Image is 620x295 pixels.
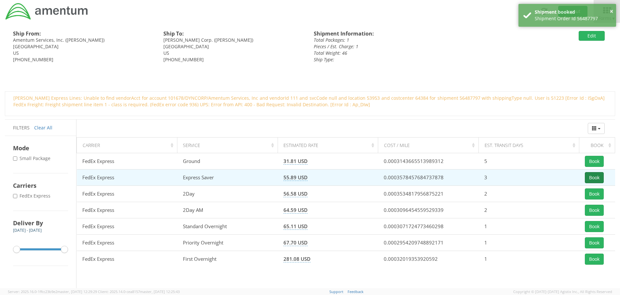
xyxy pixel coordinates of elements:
td: FedEx Express [77,153,177,170]
td: 0.0003096454559529339 [378,202,479,218]
td: First Overnight [177,251,278,267]
input: FedEx Express [13,194,17,198]
span: 56.58 USD [283,190,308,197]
div: Estimated Rate [283,142,376,149]
div: [PERSON_NAME] Express Lines: Unable to find vendorAcct for account 101678/DYNCORP/Amentum Service... [8,95,610,108]
h4: Mode [13,144,68,152]
td: 2 [479,202,579,218]
span: master, [DATE] 12:29:29 [57,289,97,294]
td: FedEx Express [77,218,177,235]
td: Ground [177,153,278,170]
div: Shipment booked [535,9,611,15]
label: FedEx Express [13,193,52,199]
td: FedEx Express [77,235,177,251]
button: Book [585,172,604,183]
button: Columns [588,123,605,134]
button: Edit [579,31,605,41]
div: Shipment Order Id 56487797 [535,15,611,22]
td: 2 [479,186,579,202]
span: master, [DATE] 12:25:43 [140,289,180,294]
div: Ship Type: [314,56,504,63]
td: Standard Overnight [177,218,278,235]
td: Priority Overnight [177,235,278,251]
h4: Carriers [13,182,68,189]
div: Book [585,142,613,149]
input: Small Package [13,156,17,161]
div: Carrier [83,142,175,149]
label: Small Package [13,155,52,162]
div: [GEOGRAPHIC_DATA] [13,43,154,50]
td: 0.0003578457684737878 [378,170,479,186]
td: FedEx Express [77,170,177,186]
button: Book [585,254,604,265]
div: US [13,50,154,56]
div: [PHONE_NUMBER] [13,56,154,63]
div: Cost / Mile [384,142,476,149]
button: Book [585,188,604,199]
div: US [163,50,304,56]
div: Amentum Services, Inc. ([PERSON_NAME]) [13,37,154,43]
div: [GEOGRAPHIC_DATA] [163,43,304,50]
td: FedEx Express [77,186,177,202]
h4: Ship From: [13,31,154,37]
div: Service [183,142,275,149]
span: [DATE] - [DATE] [13,228,42,233]
td: 0.0003143665513989312 [378,153,479,170]
span: 281.08 USD [283,256,310,262]
span: Server: 2025.16.0-1ffcc23b9e2 [8,289,97,294]
td: Express Saver [177,170,278,186]
div: Pieces / Est. Charge: 1 [314,43,504,50]
span: Copyright © [DATE]-[DATE] Agistix Inc., All Rights Reserved [513,289,612,294]
div: [PHONE_NUMBER] [163,56,304,63]
span: 31.81 USD [283,158,308,165]
td: 0.00032019353920592 [378,251,479,267]
span: 64.59 USD [283,207,308,214]
div: [PERSON_NAME] Corp. ([PERSON_NAME]) [163,37,304,43]
div: Total Packages: 1 [314,37,504,43]
td: 0.0003071724773460298 [378,218,479,235]
td: 3 [479,170,579,186]
td: 1 [479,218,579,235]
td: 5 [479,153,579,170]
a: Support [329,289,343,294]
button: Book [585,221,604,232]
td: 0.0003534817956875221 [378,186,479,202]
button: Book [585,237,604,248]
button: Book [585,205,604,216]
button: × [610,7,613,16]
td: 0.0002954209748892171 [378,235,479,251]
span: 67.70 USD [283,239,308,246]
a: Clear All [34,125,52,131]
div: Est. Transit Days [485,142,577,149]
span: Client: 2025.14.0-cea8157 [98,289,180,294]
td: FedEx Express [77,202,177,218]
img: dyn-intl-logo-049831509241104b2a82.png [5,2,89,21]
td: 1 [479,251,579,267]
td: FedEx Express [77,251,177,267]
h4: Deliver By [13,219,68,227]
a: Feedback [348,289,364,294]
td: 2Day [177,186,278,202]
span: 55.89 USD [283,174,308,181]
td: 1 [479,235,579,251]
button: Book [585,156,604,167]
div: Total Weight: 46 [314,50,504,56]
span: 65.11 USD [283,223,308,230]
span: Filters [13,125,30,131]
td: 2Day AM [177,202,278,218]
h4: Shipment Information: [314,31,504,37]
h4: Ship To: [163,31,304,37]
